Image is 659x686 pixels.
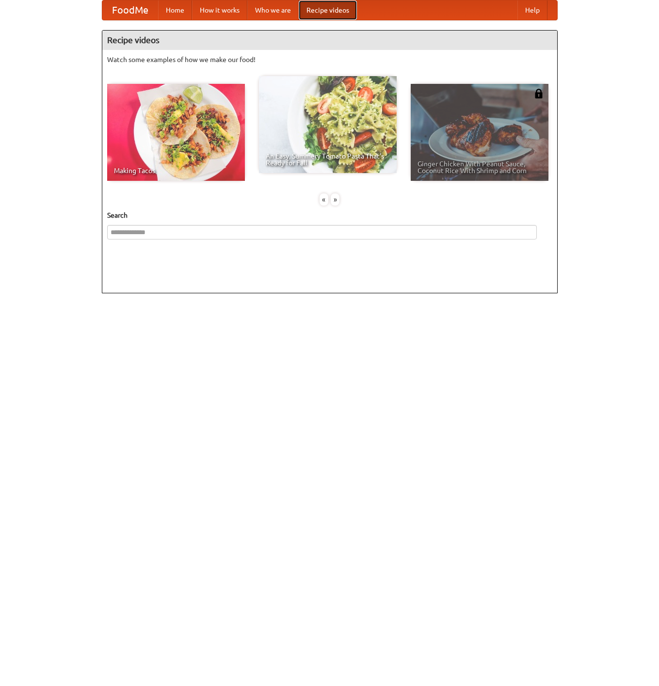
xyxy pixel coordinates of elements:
a: Help [517,0,547,20]
a: How it works [192,0,247,20]
div: « [320,193,328,206]
a: FoodMe [102,0,158,20]
a: An Easy, Summery Tomato Pasta That's Ready for Fall [259,76,397,173]
h4: Recipe videos [102,31,557,50]
a: Recipe videos [299,0,357,20]
a: Making Tacos [107,84,245,181]
p: Watch some examples of how we make our food! [107,55,552,64]
span: An Easy, Summery Tomato Pasta That's Ready for Fall [266,153,390,166]
a: Who we are [247,0,299,20]
a: Home [158,0,192,20]
span: Making Tacos [114,167,238,174]
h5: Search [107,210,552,220]
div: » [331,193,339,206]
img: 483408.png [534,89,544,98]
